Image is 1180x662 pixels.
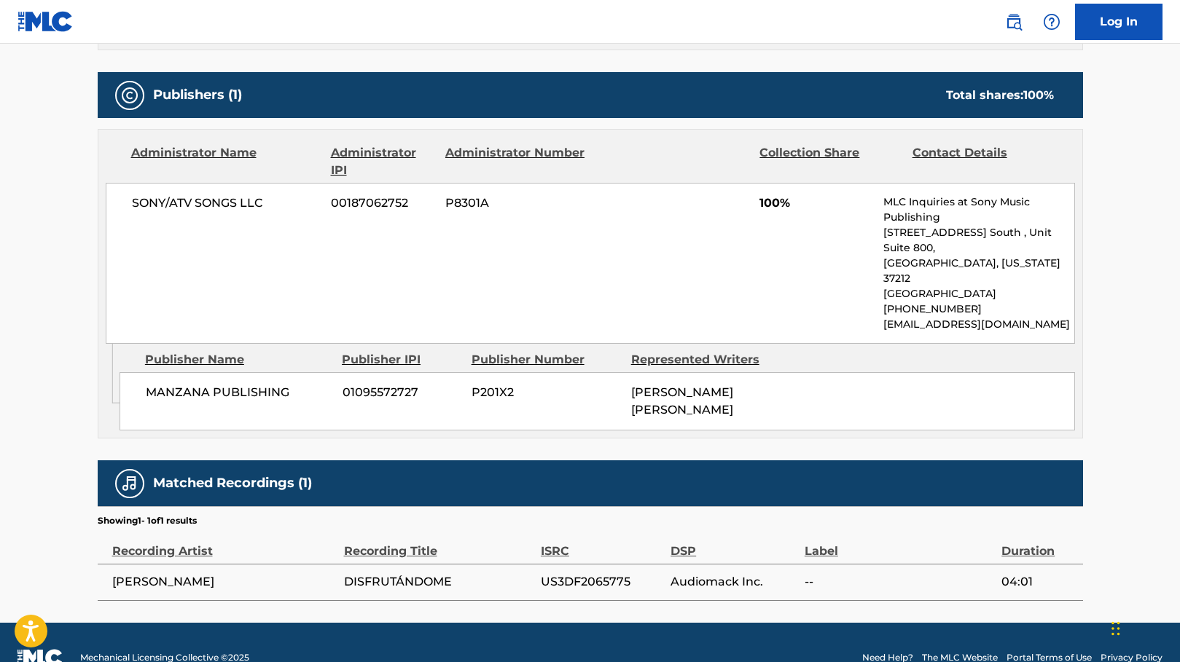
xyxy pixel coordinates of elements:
h5: Publishers (1) [153,87,242,103]
div: Help [1037,7,1066,36]
p: [PHONE_NUMBER] [883,302,1074,317]
a: Public Search [999,7,1028,36]
div: Contact Details [913,144,1054,179]
span: 04:01 [1001,573,1075,591]
div: Administrator Number [445,144,587,179]
img: Publishers [121,87,138,104]
p: [EMAIL_ADDRESS][DOMAIN_NAME] [883,317,1074,332]
div: Recording Title [344,527,534,560]
span: [PERSON_NAME] [112,573,337,591]
span: 01095572727 [343,384,461,401]
div: Administrator Name [131,144,320,179]
h5: Matched Recordings (1) [153,475,312,492]
span: MANZANA PUBLISHING [146,384,332,401]
span: [PERSON_NAME] [PERSON_NAME] [631,385,733,417]
div: Publisher IPI [342,351,461,369]
span: -- [805,573,994,591]
span: Audiomack Inc. [671,573,797,591]
p: Showing 1 - 1 of 1 results [98,514,197,527]
span: 100 % [1023,88,1054,102]
div: Administrator IPI [331,144,434,179]
div: Duration [1001,527,1075,560]
div: Drag [1111,607,1120,650]
p: MLC Inquiries at Sony Music Publishing [883,194,1074,225]
p: [GEOGRAPHIC_DATA], [US_STATE] 37212 [883,256,1074,286]
img: help [1043,13,1060,31]
span: US3DF2065775 [541,573,663,591]
div: Collection Share [759,144,901,179]
img: MLC Logo [17,11,74,32]
div: Publisher Number [472,351,620,369]
img: Matched Recordings [121,475,138,492]
span: P201X2 [472,384,620,401]
span: SONY/ATV SONGS LLC [132,194,321,212]
div: Represented Writers [631,351,780,369]
div: DSP [671,527,797,560]
div: Publisher Name [145,351,331,369]
a: Log In [1075,4,1163,40]
span: 100% [759,194,872,212]
div: Total shares: [946,87,1054,104]
span: P8301A [445,194,587,212]
div: ISRC [541,527,663,560]
img: search [1005,13,1023,31]
iframe: Chat Widget [1107,592,1180,662]
span: DISFRUTÁNDOME [344,573,534,591]
p: [GEOGRAPHIC_DATA] [883,286,1074,302]
div: Recording Artist [112,527,337,560]
span: 00187062752 [331,194,434,212]
p: [STREET_ADDRESS] South , Unit Suite 800, [883,225,1074,256]
div: Label [805,527,994,560]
